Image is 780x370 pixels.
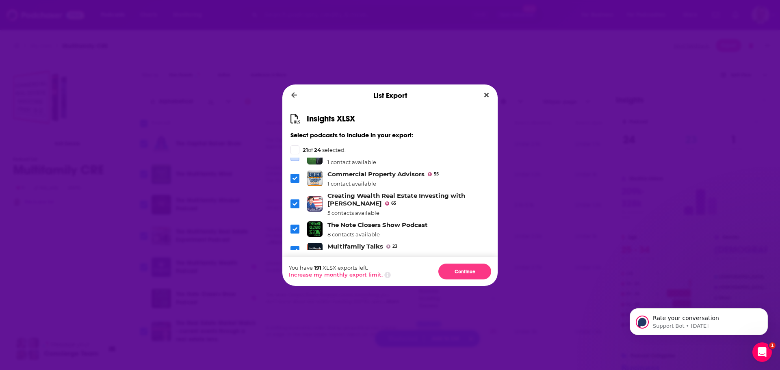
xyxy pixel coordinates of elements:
[303,147,346,153] p: of selected.
[327,231,428,238] div: 8 contacts available
[289,271,383,278] button: Increase my monthly export limit.
[303,147,308,153] span: 21
[314,147,321,153] span: 24
[327,192,465,207] a: Creating Wealth Real Estate Investing with Jason Hartman
[617,291,780,348] iframe: Intercom notifications message
[289,264,391,271] p: You have XLSX exports left.
[385,201,396,206] a: 65
[438,264,491,279] button: Continue
[307,171,323,186] img: Commercial Property Advisors
[428,172,439,176] a: 55
[327,170,425,178] a: Commercial Property Advisors
[386,245,397,249] a: 23
[327,242,383,250] a: Multifamily Talks
[769,342,776,349] span: 1
[327,159,471,165] div: 1 contact available
[307,243,323,258] img: Multifamily Talks
[752,342,772,362] iframe: Intercom live chat
[307,196,323,212] img: Creating Wealth Real Estate Investing with Jason Hartman
[391,202,396,205] span: 65
[327,180,439,187] div: 1 contact available
[481,90,492,100] button: Close
[314,264,321,271] span: 191
[290,131,490,139] h3: Select podcasts to include in your export:
[327,221,428,229] a: The Note Closers Show Podcast
[434,173,439,176] span: 55
[327,210,490,216] div: 5 contacts available
[307,114,355,124] h1: Insights XLSX
[282,84,498,106] div: List Export
[307,221,323,237] img: The Note Closers Show Podcast
[392,245,397,248] span: 23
